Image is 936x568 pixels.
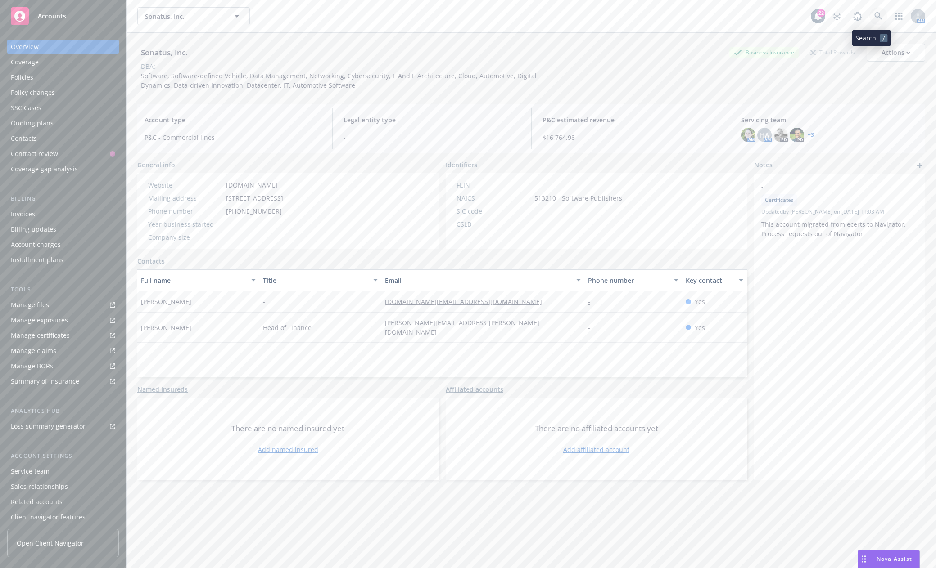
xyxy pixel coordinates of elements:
span: - [761,182,895,191]
div: SSC Cases [11,101,41,115]
button: Title [259,269,381,291]
div: Phone number [588,276,669,285]
div: Summary of insurance [11,374,79,389]
span: - [534,180,537,190]
span: - [344,133,520,142]
div: Installment plans [11,253,63,267]
div: Full name [141,276,246,285]
button: Email [381,269,584,291]
a: Manage certificates [7,328,119,343]
div: Policy changes [11,85,55,100]
span: Yes [695,323,705,332]
a: Manage claims [7,344,119,358]
span: Head of Finance [263,323,312,332]
span: Updated by [PERSON_NAME] on [DATE] 11:03 AM [761,208,918,216]
span: - [534,219,537,229]
div: Manage certificates [11,328,70,343]
a: Summary of insurance [7,374,119,389]
a: Coverage gap analysis [7,162,119,176]
a: Add named insured [258,445,318,454]
button: Nova Assist [858,550,920,568]
button: Phone number [584,269,682,291]
span: HA [760,130,769,140]
div: Total Rewards [806,47,859,58]
div: Manage exposures [11,313,68,327]
span: There are no named insured yet [231,423,344,434]
a: Switch app [890,7,908,25]
a: Add affiliated account [563,445,629,454]
span: Open Client Navigator [17,538,84,548]
div: Client navigator features [11,510,86,524]
a: Billing updates [7,222,119,237]
span: Nova Assist [877,555,912,563]
a: Contract review [7,147,119,161]
span: Sonatus, Inc. [145,12,223,21]
a: SSC Cases [7,101,119,115]
a: Related accounts [7,495,119,509]
div: Loss summary generator [11,419,86,434]
div: Policies [11,70,33,85]
a: - [588,323,597,332]
span: - [263,297,265,306]
a: Client navigator features [7,510,119,524]
span: $16,764.98 [543,133,719,142]
span: 513210 - Software Publishers [534,193,622,203]
span: Notes [754,160,773,171]
a: Manage exposures [7,313,119,327]
span: Certificates [765,196,794,204]
span: - [226,233,228,242]
div: Mailing address [148,193,222,203]
div: Actions [882,44,910,61]
span: General info [137,160,175,170]
a: - [588,297,597,306]
a: Named insureds [137,385,188,394]
div: Account settings [7,452,119,461]
div: Manage claims [11,344,56,358]
div: 22 [817,9,825,17]
a: Manage BORs [7,359,119,373]
a: Invoices [7,207,119,221]
div: Sonatus, Inc. [137,47,191,58]
div: Coverage [11,55,39,69]
span: Yes [695,297,705,306]
div: Invoices [11,207,35,221]
div: -CertificatesUpdatedby [PERSON_NAME] on [DATE] 11:03 AMThis account migrated from ecerts to Navig... [754,174,925,246]
a: Contacts [7,131,119,146]
button: Sonatus, Inc. [137,7,250,25]
div: Quoting plans [11,116,54,130]
div: Business Insurance [729,47,799,58]
div: Coverage gap analysis [11,162,78,176]
button: Actions [867,44,925,62]
button: Full name [137,269,259,291]
a: [DOMAIN_NAME][EMAIL_ADDRESS][DOMAIN_NAME] [385,297,549,306]
a: Accounts [7,4,119,29]
div: Contacts [11,131,37,146]
a: Contacts [137,256,165,266]
div: Tools [7,285,119,294]
div: Company size [148,233,222,242]
div: Overview [11,40,39,54]
a: Coverage [7,55,119,69]
div: Service team [11,464,50,479]
a: Loss summary generator [7,419,119,434]
div: Email [385,276,571,285]
a: [DOMAIN_NAME] [226,181,278,189]
div: Year business started [148,219,222,229]
a: add [914,160,925,171]
img: photo [773,128,788,142]
div: NAICS [457,193,531,203]
a: Account charges [7,237,119,252]
div: Billing [7,194,119,203]
span: Legal entity type [344,115,520,125]
a: Policies [7,70,119,85]
div: Analytics hub [7,407,119,416]
span: Account type [145,115,321,125]
span: Software, Software-defined Vehicle, Data Management, Networking, Cybersecurity, E And E Architect... [141,72,538,89]
a: Stop snowing [828,7,846,25]
div: Manage files [11,298,49,312]
a: Installment plans [7,253,119,267]
a: Affiliated accounts [446,385,503,394]
span: P&C estimated revenue [543,115,719,125]
span: This account migrated from ecerts to Navigator. Process requests out of Navigator. [761,220,908,238]
a: Overview [7,40,119,54]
